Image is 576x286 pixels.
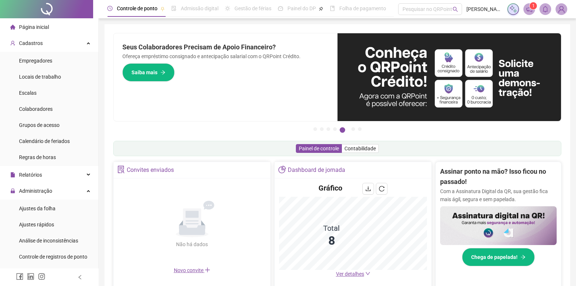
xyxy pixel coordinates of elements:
span: arrow-right [160,70,165,75]
span: Relatórios [19,172,42,178]
span: Escalas [19,90,37,96]
div: Não há dados [159,240,226,248]
span: arrow-right [520,255,526,260]
span: pushpin [160,7,165,11]
img: sparkle-icon.fc2bf0ac1784a2077858766a79e2daf3.svg [509,5,517,13]
span: Controle de ponto [117,5,157,11]
span: solution [117,166,125,173]
span: Grupos de acesso [19,122,60,128]
div: Dashboard de jornada [288,164,345,176]
div: Convites enviados [127,164,174,176]
span: sun [225,6,230,11]
span: search [453,7,458,12]
button: 4 [333,127,337,131]
span: plus [205,267,210,273]
span: bell [542,6,549,12]
span: Empregadores [19,58,52,64]
span: user-add [10,41,15,46]
span: Calendário de feriados [19,138,70,144]
span: [PERSON_NAME] [466,5,503,13]
button: 7 [358,127,362,131]
button: 5 [340,127,345,133]
img: 74621 [556,4,567,15]
span: file-done [171,6,176,11]
span: Ver detalhes [336,271,364,277]
span: Painel de controle [299,146,339,151]
p: Com a Assinatura Digital da QR, sua gestão fica mais ágil, segura e sem papelada. [440,187,557,203]
img: banner%2F02c71560-61a6-44d4-94b9-c8ab97240462.png [440,206,557,245]
span: instagram [38,273,45,280]
button: 6 [351,127,355,131]
h4: Gráfico [318,183,342,193]
span: lock [10,188,15,193]
span: Contabilidade [344,146,376,151]
span: Ajustes rápidos [19,222,54,227]
span: Locais de trabalho [19,74,61,80]
span: notification [526,6,533,12]
span: book [330,6,335,11]
img: banner%2F11e687cd-1386-4cbd-b13b-7bd81425532d.png [337,33,561,121]
h2: Seus Colaboradores Precisam de Apoio Financeiro? [122,42,329,52]
iframe: Intercom live chat [551,261,569,279]
span: down [365,271,370,276]
button: 2 [320,127,324,131]
h2: Assinar ponto na mão? Isso ficou no passado! [440,166,557,187]
span: Administração [19,188,52,194]
span: clock-circle [107,6,112,11]
p: Ofereça empréstimo consignado e antecipação salarial com o QRPoint Crédito. [122,52,329,60]
span: Colaboradores [19,106,53,112]
span: Admissão digital [181,5,218,11]
button: Chega de papelada! [462,248,535,266]
sup: 1 [530,2,537,10]
span: facebook [16,273,23,280]
button: Saiba mais [122,63,175,82]
span: Painel do DP [287,5,316,11]
button: 1 [313,127,317,131]
span: dashboard [278,6,283,11]
span: home [10,25,15,30]
span: Regras de horas [19,154,56,160]
span: Gestão de férias [234,5,271,11]
span: reload [379,186,385,192]
span: left [77,275,83,280]
span: Chega de papelada! [471,253,518,261]
span: Folha de pagamento [339,5,386,11]
span: Ajustes da folha [19,206,56,211]
span: linkedin [27,273,34,280]
span: Página inicial [19,24,49,30]
span: Análise de inconsistências [19,238,78,244]
span: 1 [532,3,535,8]
a: Ver detalhes down [336,271,370,277]
span: file [10,172,15,177]
span: pushpin [319,7,323,11]
span: Controle de registros de ponto [19,254,87,260]
button: 3 [327,127,330,131]
span: download [365,186,371,192]
span: Novo convite [174,267,210,273]
span: pie-chart [278,166,286,173]
span: Cadastros [19,40,43,46]
span: Saiba mais [131,68,157,76]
